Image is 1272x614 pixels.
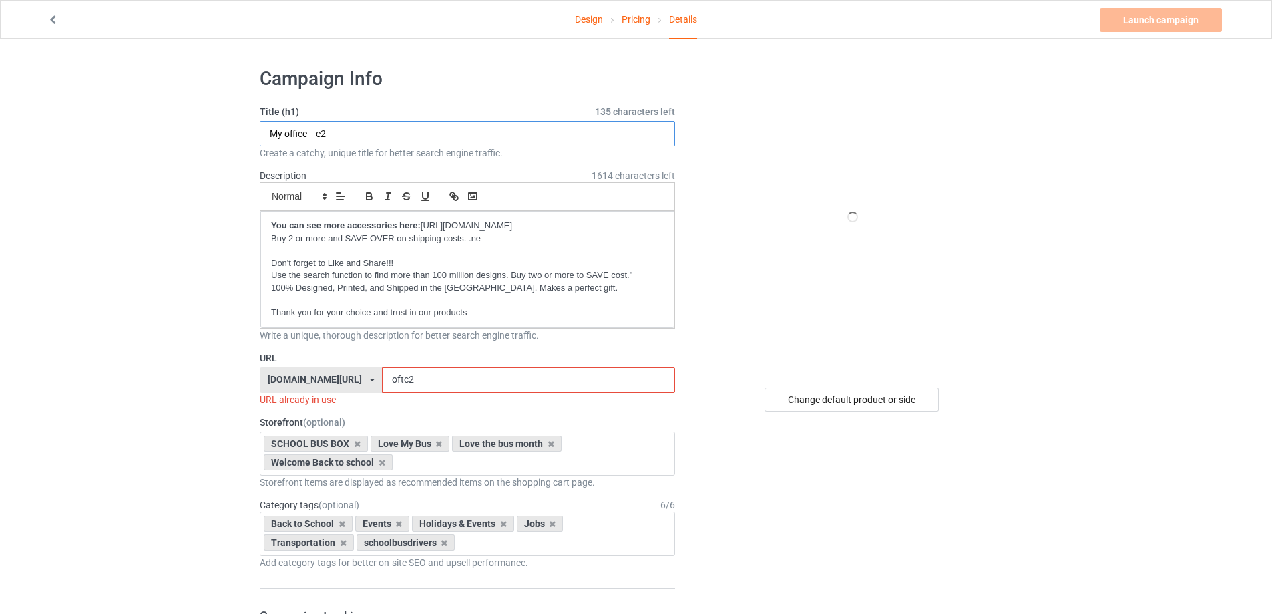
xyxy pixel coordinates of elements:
[271,233,664,245] p: Buy 2 or more and SAVE OVER on shipping costs. .ne
[575,1,603,38] a: Design
[355,516,410,532] div: Events
[260,146,675,160] div: Create a catchy, unique title for better search engine traffic.
[268,375,362,384] div: [DOMAIN_NAME][URL]
[264,534,354,551] div: Transportation
[260,170,306,181] label: Description
[669,1,697,39] div: Details
[260,416,675,429] label: Storefront
[260,67,675,91] h1: Campaign Info
[622,1,650,38] a: Pricing
[260,556,675,569] div: Add category tags for better on-site SEO and upsell performance.
[592,169,675,182] span: 1614 characters left
[452,436,562,452] div: Love the bus month
[271,220,664,233] p: [URL][DOMAIN_NAME]
[595,105,675,118] span: 135 characters left
[260,476,675,489] div: Storefront items are displayed as recommended items on the shopping cart page.
[271,269,664,282] p: Use the search function to find more than 100 million designs. Buy two or more to SAVE cost."
[303,417,345,428] span: (optional)
[260,105,675,118] label: Title (h1)
[271,307,664,319] p: Thank you for your choice and trust in our products
[271,257,664,270] p: Don't forget to Like and Share!!!
[264,436,368,452] div: SCHOOL BUS BOX
[260,393,675,406] div: URL already in use
[517,516,564,532] div: Jobs
[264,454,393,470] div: Welcome Back to school
[765,388,939,412] div: Change default product or side
[260,498,359,512] label: Category tags
[260,351,675,365] label: URL
[660,498,675,512] div: 6 / 6
[260,329,675,342] div: Write a unique, thorough description for better search engine traffic.
[264,516,353,532] div: Back to School
[357,534,455,551] div: schoolbusdrivers
[371,436,450,452] div: Love My Bus
[319,500,359,510] span: (optional)
[412,516,514,532] div: Holidays & Events
[271,220,421,231] strong: You can see more accessories here:
[271,282,664,295] p: 100% Designed, Printed, and Shipped in the [GEOGRAPHIC_DATA]. Makes a perfect gift.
